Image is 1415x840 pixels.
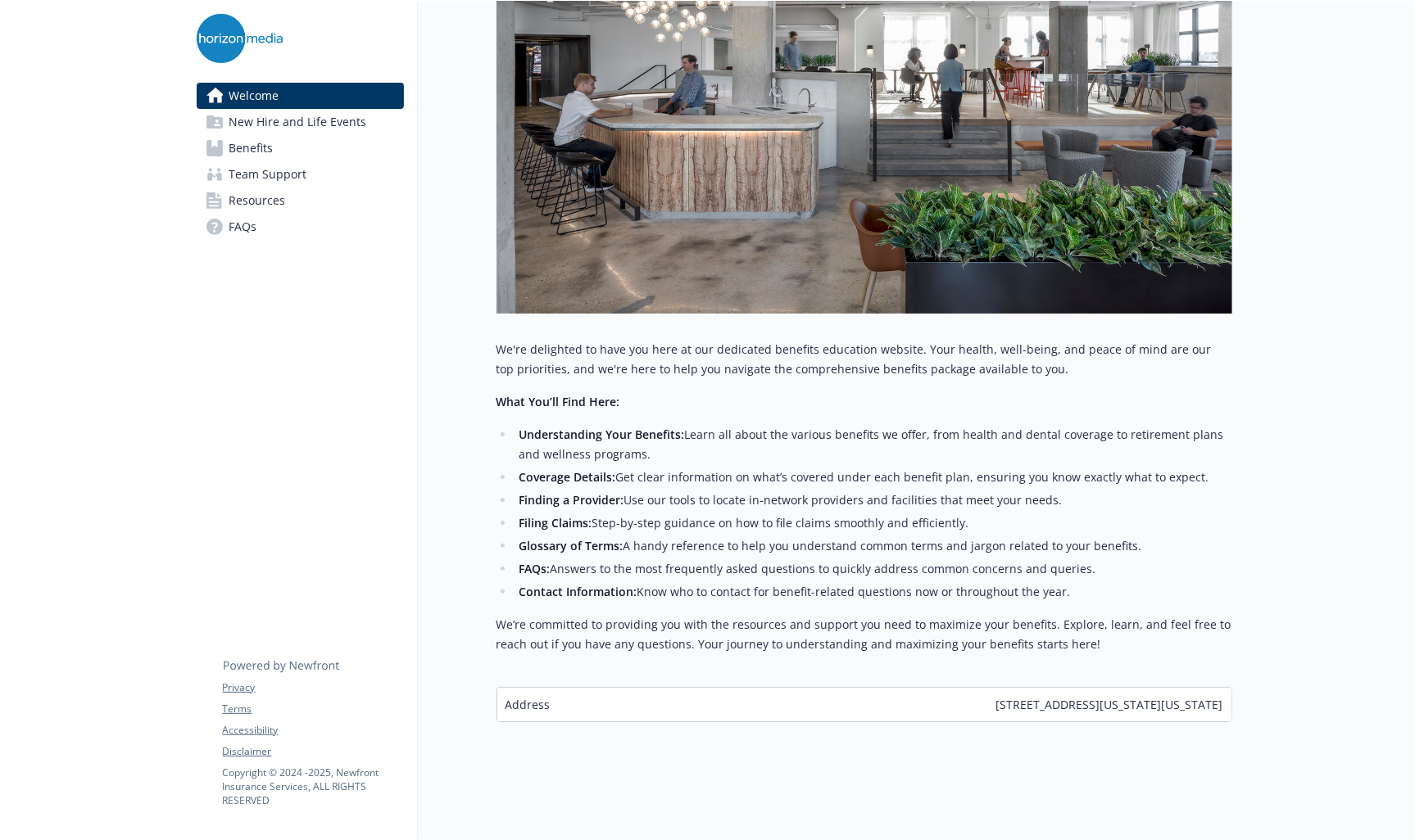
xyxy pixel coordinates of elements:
[229,161,307,187] span: Team Support
[515,490,1232,510] li: Use our tools to locate in-network providers and facilities that meet your needs.
[229,187,286,214] span: Resources
[229,135,274,161] span: Benefits
[519,492,624,508] strong: Finding a Provider:
[996,696,1223,713] span: [STREET_ADDRESS][US_STATE][US_STATE]
[223,680,403,695] a: Privacy
[497,394,620,409] strong: What You’ll Find Here:
[197,135,404,161] a: Benefits
[197,83,404,109] a: Welcome
[506,696,551,713] span: Address
[515,425,1232,464] li: Learn all about the various benefits we offer, from health and dental coverage to retirement plan...
[519,469,615,485] strong: Coverage Details:
[197,187,404,214] a: Resources
[223,723,403,738] a: Accessibility
[515,513,1232,533] li: Step-by-step guidance on how to file claims smoothly and efficiently.
[515,536,1232,556] li: A handy reference to help you understand common terms and jargon related to your benefits.
[519,561,550,576] strong: FAQs:
[519,427,684,442] strong: Understanding Your Benefits:
[229,214,257,240] span: FAQs
[497,340,1232,379] p: We're delighted to have you here at our dedicated benefits education website. Your health, well-b...
[197,109,404,135] a: New Hire and Life Events
[229,109,367,135] span: New Hire and Life Events
[519,515,592,531] strong: Filing Claims:
[497,615,1232,654] p: We’re committed to providing you with the resources and support you need to maximize your benefit...
[515,582,1232,602] li: Know who to contact for benefit-related questions now or throughout the year.
[223,702,403,716] a: Terms
[229,83,279,109] span: Welcome
[519,538,623,553] strong: Glossary of Terms:
[515,559,1232,579] li: Answers to the most frequently asked questions to quickly address common concerns and queries.
[223,744,403,759] a: Disclaimer
[223,765,403,807] p: Copyright © 2024 - 2025 , Newfront Insurance Services, ALL RIGHTS RESERVED
[515,467,1232,487] li: Get clear information on what’s covered under each benefit plan, ensuring you know exactly what t...
[197,214,404,240] a: FAQs
[519,584,637,599] strong: Contact Information:
[197,161,404,187] a: Team Support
